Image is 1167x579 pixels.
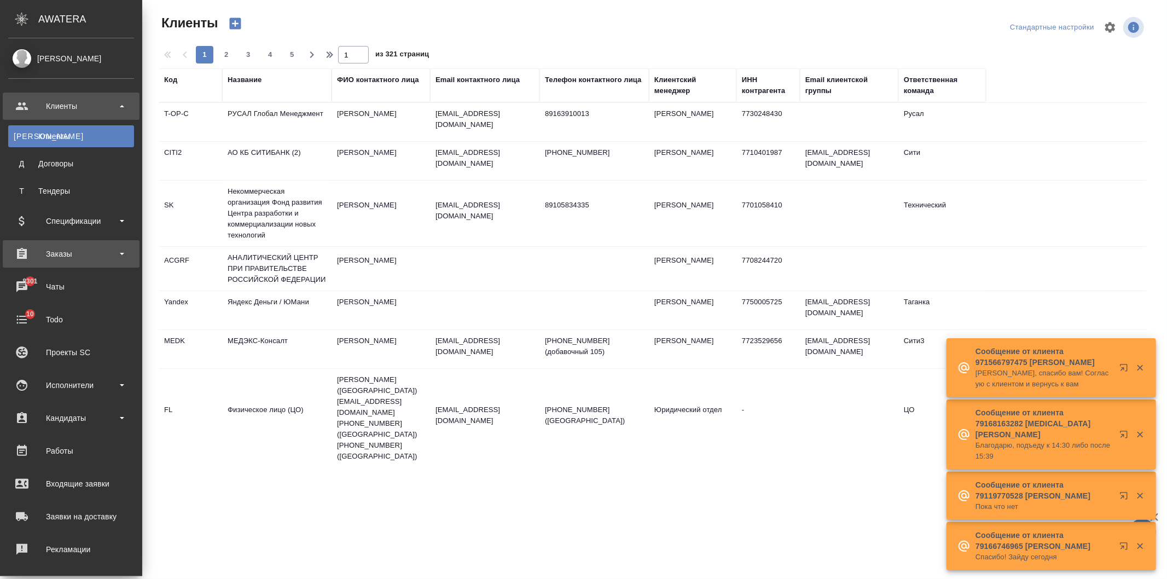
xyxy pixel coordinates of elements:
a: ДДоговоры [8,153,134,175]
span: 3 [240,49,257,60]
p: [EMAIL_ADDRESS][DOMAIN_NAME] [436,335,534,357]
button: Открыть в новой вкладке [1113,357,1139,383]
p: 89105834335 [545,200,643,211]
td: МЕДЭКС-Консалт [222,330,332,368]
div: Чаты [8,279,134,295]
div: Входящие заявки [8,476,134,492]
span: Настроить таблицу [1097,14,1123,40]
td: SK [159,194,222,233]
div: Клиенты [8,98,134,114]
p: [EMAIL_ADDRESS][DOMAIN_NAME] [436,108,534,130]
div: AWATERA [38,8,142,30]
div: ИНН контрагента [742,74,794,96]
td: [PERSON_NAME] [332,330,430,368]
a: [PERSON_NAME]Клиенты [8,125,134,147]
td: 7701058410 [736,194,800,233]
div: Телефон контактного лица [545,74,642,85]
td: АНАЛИТИЧЕСКИЙ ЦЕНТР ПРИ ПРАВИТЕЛЬСТВЕ РОССИЙСКОЙ ФЕДЕРАЦИИ [222,247,332,291]
td: [PERSON_NAME] [332,142,430,180]
p: Пока что нет [976,501,1112,512]
a: 8301Чаты [3,273,140,300]
span: Клиенты [159,14,218,32]
td: 7710401987 [736,142,800,180]
td: Физическое лицо (ЦО) [222,399,332,437]
p: [EMAIL_ADDRESS][DOMAIN_NAME] [436,200,534,222]
td: FL [159,399,222,437]
button: Открыть в новой вкладке [1113,424,1139,450]
span: Посмотреть информацию [1123,17,1146,38]
button: 5 [283,46,301,63]
p: Благодарю, подъеду к 14:30 либо после 15:39 [976,440,1112,462]
td: 7708244720 [736,250,800,288]
span: 8301 [16,276,44,287]
td: 7723529656 [736,330,800,368]
div: Работы [8,443,134,459]
td: [PERSON_NAME] [332,250,430,288]
button: Открыть в новой вкладке [1113,535,1139,561]
div: Название [228,74,262,85]
p: Спасибо! Зайду сегодня [976,552,1112,563]
span: 2 [218,49,235,60]
td: CITI2 [159,142,222,180]
div: Заявки на доставку [8,508,134,525]
td: [PERSON_NAME] [649,194,736,233]
button: Открыть в новой вкладке [1113,485,1139,511]
td: [EMAIL_ADDRESS][DOMAIN_NAME] [800,330,898,368]
p: [PHONE_NUMBER] ([GEOGRAPHIC_DATA]) [545,404,643,426]
div: Проекты SC [8,344,134,361]
td: 7730248430 [736,103,800,141]
span: 5 [283,49,301,60]
td: [PERSON_NAME] [332,291,430,329]
td: [PERSON_NAME] [649,142,736,180]
div: Клиенты [14,131,129,142]
td: [PERSON_NAME] ([GEOGRAPHIC_DATA]) [EMAIL_ADDRESS][DOMAIN_NAME] [PHONE_NUMBER] ([GEOGRAPHIC_DATA])... [332,369,430,467]
td: Русал [898,103,986,141]
td: ACGRF [159,250,222,288]
p: [EMAIL_ADDRESS][DOMAIN_NAME] [436,404,534,426]
button: Создать [222,14,248,33]
td: Yandex [159,291,222,329]
td: [EMAIL_ADDRESS][DOMAIN_NAME] [800,291,898,329]
p: [PHONE_NUMBER] (добавочный 105) [545,335,643,357]
td: 7750005725 [736,291,800,329]
div: Рекламации [8,541,134,558]
td: [EMAIL_ADDRESS][DOMAIN_NAME] [800,142,898,180]
p: Сообщение от клиента 79119770528 [PERSON_NAME] [976,479,1112,501]
div: Кандидаты [8,410,134,426]
button: 2 [218,46,235,63]
td: [PERSON_NAME] [649,250,736,288]
p: [PHONE_NUMBER] [545,147,643,158]
td: - [736,399,800,437]
td: Юридический отдел [649,399,736,437]
button: Закрыть [1129,541,1151,551]
a: Проекты SC [3,339,140,366]
td: Сити3 [898,330,986,368]
div: Email контактного лица [436,74,520,85]
p: [EMAIL_ADDRESS][DOMAIN_NAME] [436,147,534,169]
p: Сообщение от клиента 79168163282 [MEDICAL_DATA][PERSON_NAME] [976,407,1112,440]
td: РУСАЛ Глобал Менеджмент [222,103,332,141]
a: 10Todo [3,306,140,333]
td: Технический [898,194,986,233]
div: Клиентский менеджер [654,74,731,96]
p: Сообщение от клиента 971566797475 [PERSON_NAME] [976,346,1112,368]
td: [PERSON_NAME] [649,103,736,141]
button: Закрыть [1129,363,1151,373]
button: 4 [262,46,279,63]
div: split button [1007,19,1097,36]
div: Todo [8,311,134,328]
div: ФИО контактного лица [337,74,419,85]
td: T-OP-C [159,103,222,141]
a: Заявки на доставку [3,503,140,530]
td: Яндекс Деньги / ЮМани [222,291,332,329]
td: ЦО [898,399,986,437]
div: Email клиентской группы [805,74,893,96]
a: Входящие заявки [3,470,140,497]
a: ТТендеры [8,180,134,202]
td: Сити [898,142,986,180]
p: Сообщение от клиента 79166746965 [PERSON_NAME] [976,530,1112,552]
button: Закрыть [1129,430,1151,439]
div: Заказы [8,246,134,262]
span: 4 [262,49,279,60]
p: [PERSON_NAME], спасибо вам! Согласую с клиентом и вернусь к вам [976,368,1112,390]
